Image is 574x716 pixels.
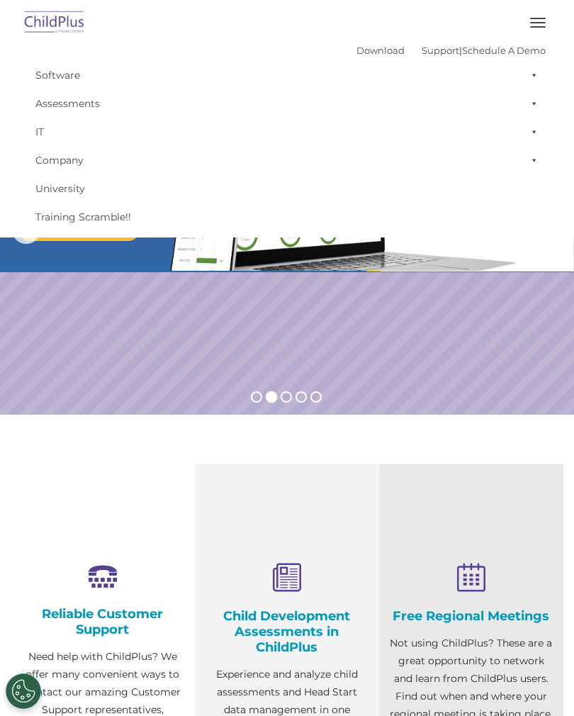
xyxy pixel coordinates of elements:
h4: Free Regional Meetings [390,608,553,624]
a: Support [422,45,459,56]
a: Company [28,146,546,174]
a: IT [28,118,546,146]
a: Assessments [28,89,546,118]
a: University [28,174,546,203]
img: ChildPlus by Procare Solutions [21,6,88,40]
h4: Reliable Customer Support [21,606,184,637]
button: Cookies Settings [6,673,41,709]
h4: Child Development Assessments in ChildPlus [206,608,368,655]
a: Schedule A Demo [462,45,546,56]
font: | [356,45,546,56]
a: Training Scramble!! [28,203,546,231]
a: Download [356,45,405,56]
a: Software [28,61,546,89]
